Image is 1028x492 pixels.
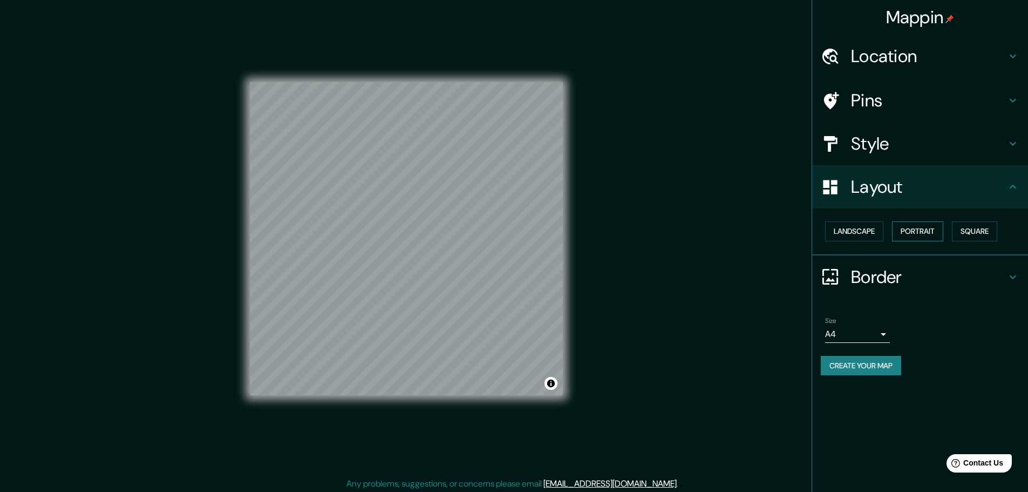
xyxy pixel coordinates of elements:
a: [EMAIL_ADDRESS][DOMAIN_NAME] [543,478,677,489]
h4: Border [851,266,1006,288]
div: . [678,477,680,490]
button: Toggle attribution [544,377,557,390]
canvas: Map [250,82,563,395]
div: Border [812,255,1028,299]
button: Portrait [892,221,943,241]
div: Location [812,35,1028,78]
h4: Pins [851,90,1006,111]
h4: Location [851,45,1006,67]
div: . [680,477,682,490]
div: Style [812,122,1028,165]
label: Size [825,316,836,325]
h4: Style [851,133,1006,154]
button: Landscape [825,221,883,241]
p: Any problems, suggestions, or concerns please email . [346,477,678,490]
button: Create your map [821,356,901,376]
h4: Layout [851,176,1006,198]
button: Square [952,221,997,241]
img: pin-icon.png [945,15,954,23]
iframe: Help widget launcher [932,450,1016,480]
div: Layout [812,165,1028,208]
div: A4 [825,326,890,343]
h4: Mappin [886,6,955,28]
div: Pins [812,79,1028,122]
